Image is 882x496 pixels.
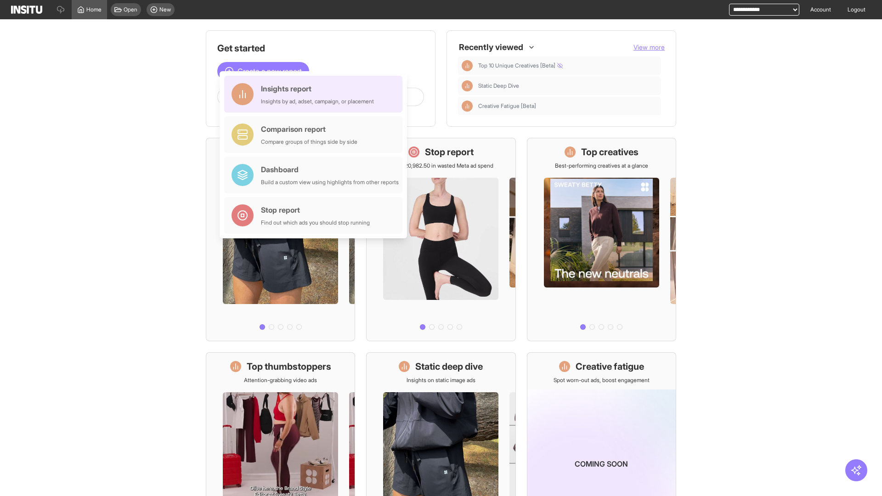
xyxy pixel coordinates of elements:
[244,377,317,384] p: Attention-grabbing video ads
[462,60,473,71] div: Insights
[478,62,563,69] span: Top 10 Unique Creatives [Beta]
[415,360,483,373] h1: Static deep dive
[388,162,493,169] p: Save £20,982.50 in wasted Meta ad spend
[247,360,331,373] h1: Top thumbstoppers
[478,82,519,90] span: Static Deep Dive
[478,102,657,110] span: Creative Fatigue [Beta]
[425,146,474,158] h1: Stop report
[462,101,473,112] div: Insights
[261,83,374,94] div: Insights report
[261,124,357,135] div: Comparison report
[478,62,657,69] span: Top 10 Unique Creatives [Beta]
[237,66,302,77] span: Create a new report
[366,138,515,341] a: Stop reportSave £20,982.50 in wasted Meta ad spend
[261,98,374,105] div: Insights by ad, adset, campaign, or placement
[11,6,42,14] img: Logo
[478,82,657,90] span: Static Deep Dive
[581,146,639,158] h1: Top creatives
[478,102,536,110] span: Creative Fatigue [Beta]
[206,138,355,341] a: What's live nowSee all active ads instantly
[217,62,309,80] button: Create a new report
[261,179,399,186] div: Build a custom view using highlights from other reports
[633,43,665,51] span: View more
[124,6,137,13] span: Open
[217,42,424,55] h1: Get started
[159,6,171,13] span: New
[555,162,648,169] p: Best-performing creatives at a glance
[527,138,676,341] a: Top creativesBest-performing creatives at a glance
[261,164,399,175] div: Dashboard
[86,6,102,13] span: Home
[261,204,370,215] div: Stop report
[462,80,473,91] div: Insights
[407,377,475,384] p: Insights on static image ads
[261,219,370,226] div: Find out which ads you should stop running
[261,138,357,146] div: Compare groups of things side by side
[633,43,665,52] button: View more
